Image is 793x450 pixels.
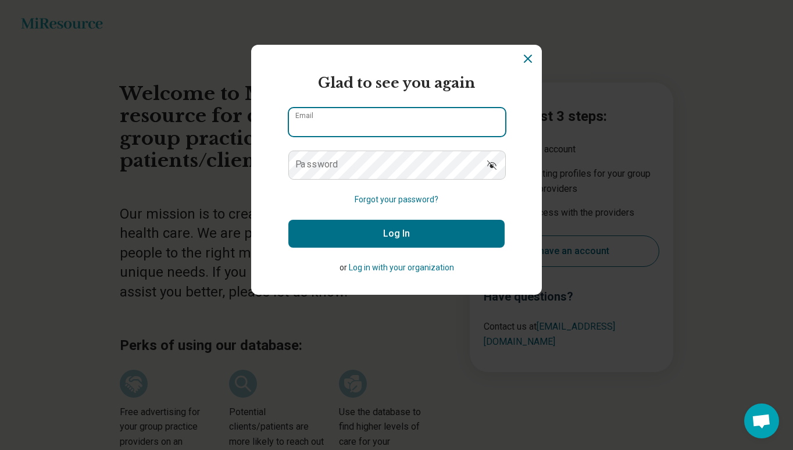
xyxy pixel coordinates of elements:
[295,160,338,169] label: Password
[295,112,313,119] label: Email
[355,194,438,206] button: Forgot your password?
[251,45,542,295] section: Login Dialog
[479,151,505,178] button: Show password
[349,262,454,274] button: Log in with your organization
[288,262,505,274] p: or
[521,52,535,66] button: Dismiss
[288,220,505,248] button: Log In
[288,73,505,94] h2: Glad to see you again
